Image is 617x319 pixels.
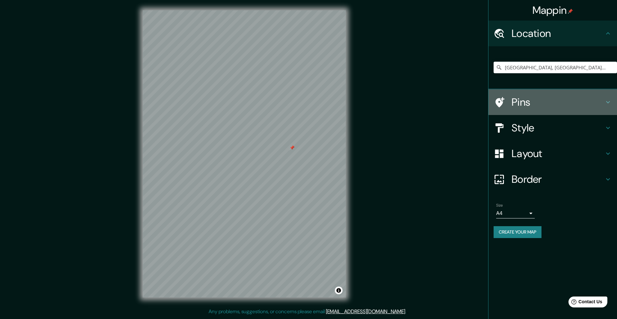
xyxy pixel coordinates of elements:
[407,308,408,315] div: .
[532,4,573,17] h4: Mappin
[209,308,406,315] p: Any problems, suggestions, or concerns please email .
[568,9,573,14] img: pin-icon.png
[326,308,405,315] a: [EMAIL_ADDRESS][DOMAIN_NAME]
[335,287,343,294] button: Toggle attribution
[496,208,535,218] div: A4
[488,166,617,192] div: Border
[496,203,503,208] label: Size
[512,96,604,109] h4: Pins
[488,89,617,115] div: Pins
[494,226,541,238] button: Create your map
[494,62,617,73] input: Pick your city or area
[143,10,346,297] canvas: Map
[512,173,604,186] h4: Border
[488,141,617,166] div: Layout
[488,21,617,46] div: Location
[488,115,617,141] div: Style
[512,147,604,160] h4: Layout
[560,294,610,312] iframe: Help widget launcher
[406,308,407,315] div: .
[512,121,604,134] h4: Style
[512,27,604,40] h4: Location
